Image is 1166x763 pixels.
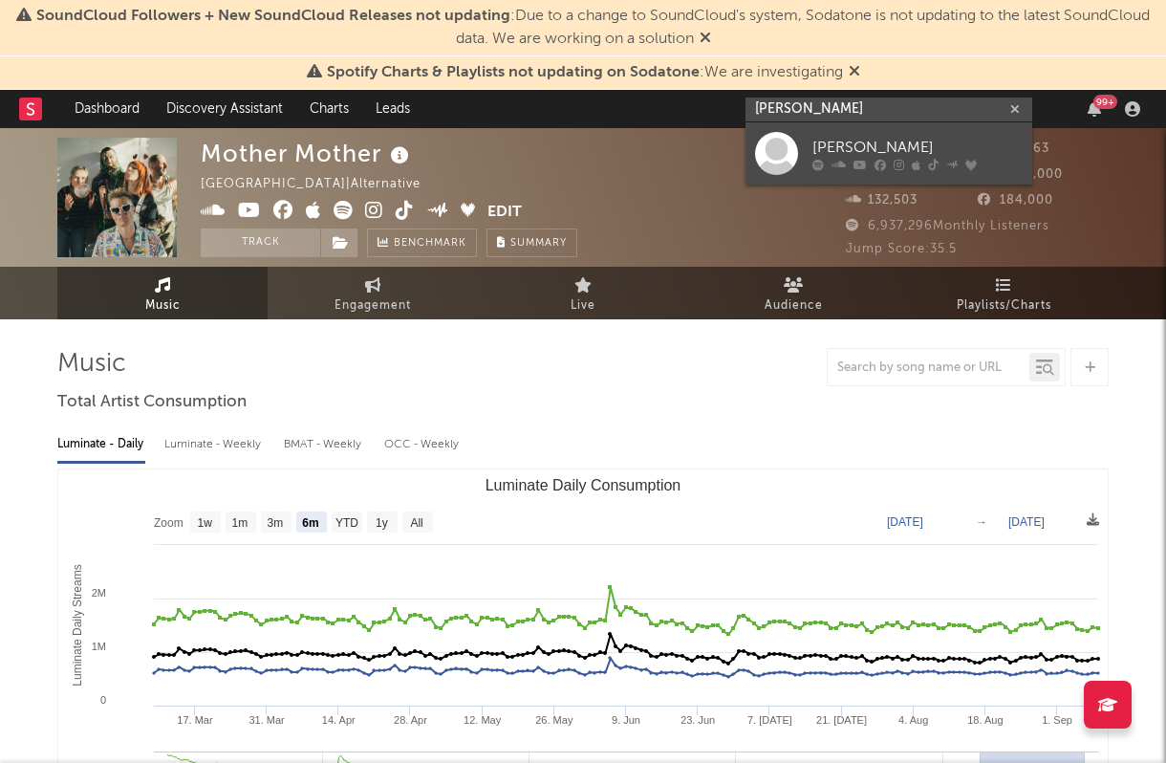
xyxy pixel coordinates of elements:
[384,428,461,461] div: OCC - Weekly
[268,516,284,530] text: 3m
[487,201,522,225] button: Edit
[898,714,928,726] text: 4. Aug
[322,714,356,726] text: 14. Apr
[957,294,1051,317] span: Playlists/Charts
[154,516,184,530] text: Zoom
[232,516,248,530] text: 1m
[100,694,106,706] text: 0
[268,267,478,319] a: Engagement
[92,641,106,652] text: 1M
[376,516,388,530] text: 1y
[1042,714,1072,726] text: 1. Sep
[978,142,1049,155] span: 722,163
[510,238,567,249] span: Summary
[745,122,1032,185] a: [PERSON_NAME]
[887,515,923,529] text: [DATE]
[1008,515,1045,529] text: [DATE]
[898,267,1109,319] a: Playlists/Charts
[177,714,213,726] text: 17. Mar
[846,243,957,255] span: Jump Score: 35.5
[846,220,1049,232] span: 6,937,296 Monthly Listeners
[812,136,1023,159] div: [PERSON_NAME]
[816,714,867,726] text: 21. [DATE]
[1093,95,1117,109] div: 99 +
[36,9,1150,47] span: : Due to a change to SoundCloud's system, Sodatone is not updating to the latest SoundCloud data....
[410,516,422,530] text: All
[976,515,987,529] text: →
[284,428,365,461] div: BMAT - Weekly
[57,391,247,414] span: Total Artist Consumption
[486,477,681,493] text: Luminate Daily Consumption
[688,267,898,319] a: Audience
[335,516,358,530] text: YTD
[478,267,688,319] a: Live
[201,229,320,257] button: Track
[327,65,843,80] span: : We are investigating
[198,516,213,530] text: 1w
[967,714,1003,726] text: 18. Aug
[571,294,595,317] span: Live
[61,90,153,128] a: Dashboard
[978,194,1053,207] span: 184,000
[828,360,1029,376] input: Search by song name or URL
[747,714,792,726] text: 7. [DATE]
[164,428,265,461] div: Luminate - Weekly
[745,98,1032,121] input: Search for artists
[464,714,502,726] text: 12. May
[978,168,1063,181] span: 1,310,000
[535,714,573,726] text: 26. May
[362,90,423,128] a: Leads
[765,294,823,317] span: Audience
[302,516,318,530] text: 6m
[335,294,411,317] span: Engagement
[486,229,577,257] button: Summary
[36,9,510,24] span: SoundCloud Followers + New SoundCloud Releases not updating
[680,714,715,726] text: 23. Jun
[394,714,427,726] text: 28. Apr
[394,232,466,255] span: Benchmark
[1088,101,1101,117] button: 99+
[849,65,860,80] span: Dismiss
[327,65,700,80] span: Spotify Charts & Playlists not updating on Sodatone
[700,32,711,47] span: Dismiss
[296,90,362,128] a: Charts
[71,564,84,686] text: Luminate Daily Streams
[57,428,145,461] div: Luminate - Daily
[612,714,640,726] text: 9. Jun
[153,90,296,128] a: Discovery Assistant
[846,194,918,207] span: 132,503
[248,714,285,726] text: 31. Mar
[367,229,477,257] a: Benchmark
[57,267,268,319] a: Music
[92,587,106,599] text: 2M
[201,173,443,196] div: [GEOGRAPHIC_DATA] | Alternative
[201,138,414,169] div: Mother Mother
[145,294,181,317] span: Music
